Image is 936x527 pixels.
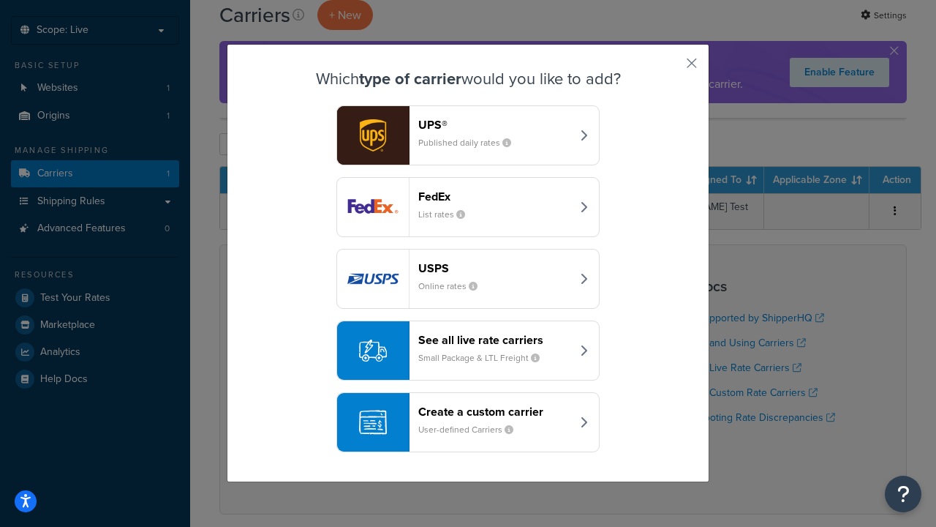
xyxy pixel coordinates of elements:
header: See all live rate carriers [418,333,571,347]
small: Published daily rates [418,136,523,149]
header: Create a custom carrier [418,405,571,419]
button: See all live rate carriersSmall Package & LTL Freight [336,321,600,381]
small: Small Package & LTL Freight [418,351,551,365]
header: FedEx [418,190,571,203]
strong: type of carrier [359,67,461,91]
button: fedEx logoFedExList rates [336,177,600,237]
header: UPS® [418,118,571,132]
img: fedEx logo [337,178,409,236]
header: USPS [418,261,571,275]
button: usps logoUSPSOnline rates [336,249,600,309]
h3: Which would you like to add? [264,70,672,88]
button: Open Resource Center [885,476,921,512]
img: icon-carrier-custom-c93b8a24.svg [359,408,387,436]
img: ups logo [337,106,409,165]
small: User-defined Carriers [418,423,525,436]
img: icon-carrier-liverate-becf4550.svg [359,337,387,365]
small: List rates [418,208,477,221]
button: Create a custom carrierUser-defined Carriers [336,392,600,452]
img: usps logo [337,250,409,308]
small: Online rates [418,280,489,293]
button: ups logoUPS®Published daily rates [336,105,600,165]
